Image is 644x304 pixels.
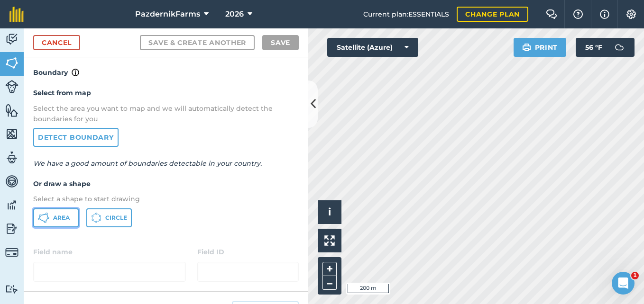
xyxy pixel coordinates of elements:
button: + [322,262,337,276]
img: A question mark icon [572,9,584,19]
img: svg+xml;base64,PD94bWwgdmVyc2lvbj0iMS4wIiBlbmNvZGluZz0idXRmLTgiPz4KPCEtLSBHZW5lcmF0b3I6IEFkb2JlIE... [5,32,18,46]
button: Area [33,208,79,227]
button: 56 °F [576,38,635,57]
p: Select a shape to start drawing [33,194,299,204]
img: svg+xml;base64,PHN2ZyB4bWxucz0iaHR0cDovL3d3dy53My5vcmcvMjAwMC9zdmciIHdpZHRoPSIxOSIgaGVpZ2h0PSIyNC... [522,42,531,53]
span: PazdernikFarms [135,9,200,20]
img: fieldmargin Logo [9,7,24,22]
iframe: Intercom live chat [612,272,635,295]
button: – [322,276,337,290]
img: svg+xml;base64,PHN2ZyB4bWxucz0iaHR0cDovL3d3dy53My5vcmcvMjAwMC9zdmciIHdpZHRoPSIxNyIgaGVpZ2h0PSIxNy... [600,9,609,20]
button: Satellite (Azure) [327,38,418,57]
img: svg+xml;base64,PHN2ZyB4bWxucz0iaHR0cDovL3d3dy53My5vcmcvMjAwMC9zdmciIHdpZHRoPSI1NiIgaGVpZ2h0PSI2MC... [5,56,18,70]
button: Save & Create Another [140,35,255,50]
img: svg+xml;base64,PD94bWwgdmVyc2lvbj0iMS4wIiBlbmNvZGluZz0idXRmLTgiPz4KPCEtLSBHZW5lcmF0b3I6IEFkb2JlIE... [5,222,18,236]
span: Area [53,214,70,222]
img: svg+xml;base64,PD94bWwgdmVyc2lvbj0iMS4wIiBlbmNvZGluZz0idXRmLTgiPz4KPCEtLSBHZW5lcmF0b3I6IEFkb2JlIE... [5,246,18,259]
img: svg+xml;base64,PD94bWwgdmVyc2lvbj0iMS4wIiBlbmNvZGluZz0idXRmLTgiPz4KPCEtLSBHZW5lcmF0b3I6IEFkb2JlIE... [5,174,18,188]
img: Four arrows, one pointing top left, one top right, one bottom right and the last bottom left [324,235,335,246]
h4: Select from map [33,88,299,98]
p: Select the area you want to map and we will automatically detect the boundaries for you [33,103,299,125]
img: svg+xml;base64,PD94bWwgdmVyc2lvbj0iMS4wIiBlbmNvZGluZz0idXRmLTgiPz4KPCEtLSBHZW5lcmF0b3I6IEFkb2JlIE... [5,151,18,165]
h4: Or draw a shape [33,179,299,189]
img: svg+xml;base64,PD94bWwgdmVyc2lvbj0iMS4wIiBlbmNvZGluZz0idXRmLTgiPz4KPCEtLSBHZW5lcmF0b3I6IEFkb2JlIE... [5,198,18,212]
img: Two speech bubbles overlapping with the left bubble in the forefront [546,9,557,19]
button: Circle [86,208,132,227]
span: 2026 [225,9,244,20]
img: svg+xml;base64,PD94bWwgdmVyc2lvbj0iMS4wIiBlbmNvZGluZz0idXRmLTgiPz4KPCEtLSBHZW5lcmF0b3I6IEFkb2JlIE... [5,285,18,294]
h4: Boundary [24,57,308,78]
a: Change plan [457,7,528,22]
span: 56 ° F [585,38,602,57]
img: svg+xml;base64,PHN2ZyB4bWxucz0iaHR0cDovL3d3dy53My5vcmcvMjAwMC9zdmciIHdpZHRoPSI1NiIgaGVpZ2h0PSI2MC... [5,103,18,117]
img: svg+xml;base64,PHN2ZyB4bWxucz0iaHR0cDovL3d3dy53My5vcmcvMjAwMC9zdmciIHdpZHRoPSIxNyIgaGVpZ2h0PSIxNy... [72,67,79,78]
span: Current plan : ESSENTIALS [363,9,449,19]
button: Print [514,38,567,57]
span: Circle [105,214,127,222]
button: i [318,200,341,224]
em: We have a good amount of boundaries detectable in your country. [33,159,262,168]
img: A cog icon [626,9,637,19]
a: Detect boundary [33,128,119,147]
img: svg+xml;base64,PHN2ZyB4bWxucz0iaHR0cDovL3d3dy53My5vcmcvMjAwMC9zdmciIHdpZHRoPSI1NiIgaGVpZ2h0PSI2MC... [5,127,18,141]
a: Cancel [33,35,80,50]
span: 1 [631,272,639,279]
button: Save [262,35,299,50]
img: svg+xml;base64,PD94bWwgdmVyc2lvbj0iMS4wIiBlbmNvZGluZz0idXRmLTgiPz4KPCEtLSBHZW5lcmF0b3I6IEFkb2JlIE... [610,38,629,57]
span: i [328,206,331,218]
img: svg+xml;base64,PD94bWwgdmVyc2lvbj0iMS4wIiBlbmNvZGluZz0idXRmLTgiPz4KPCEtLSBHZW5lcmF0b3I6IEFkb2JlIE... [5,80,18,93]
